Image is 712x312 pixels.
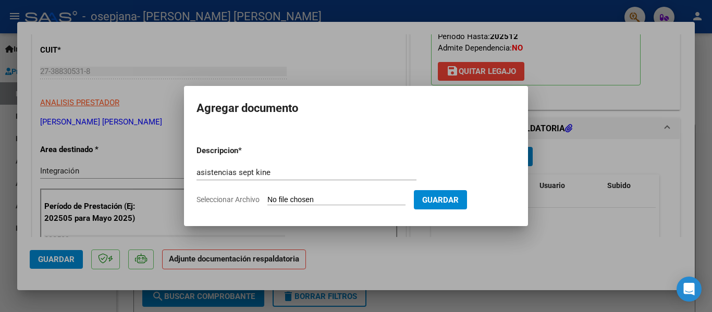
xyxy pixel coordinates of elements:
span: Seleccionar Archivo [197,195,260,204]
p: Descripcion [197,145,292,157]
h2: Agregar documento [197,98,515,118]
span: Guardar [422,195,459,205]
div: Open Intercom Messenger [677,277,702,302]
button: Guardar [414,190,467,209]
